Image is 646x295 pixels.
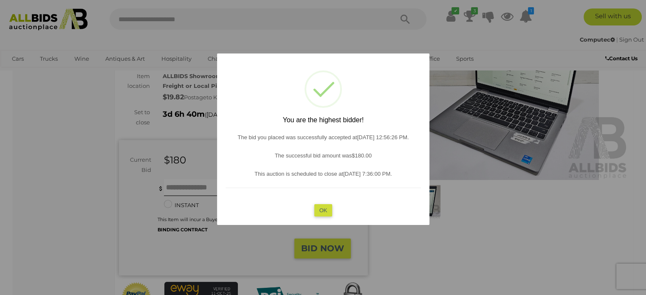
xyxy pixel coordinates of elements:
p: This auction is scheduled to close at . [226,169,421,179]
h2: You are the highest bidder! [226,116,421,124]
span: [DATE] 7:36:00 PM [343,171,390,177]
span: $180.00 [352,152,372,158]
button: OK [314,204,332,216]
p: The bid you placed was successfully accepted at . [226,132,421,142]
p: The successful bid amount was [226,150,421,160]
span: [DATE] 12:56:26 PM [357,134,407,140]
